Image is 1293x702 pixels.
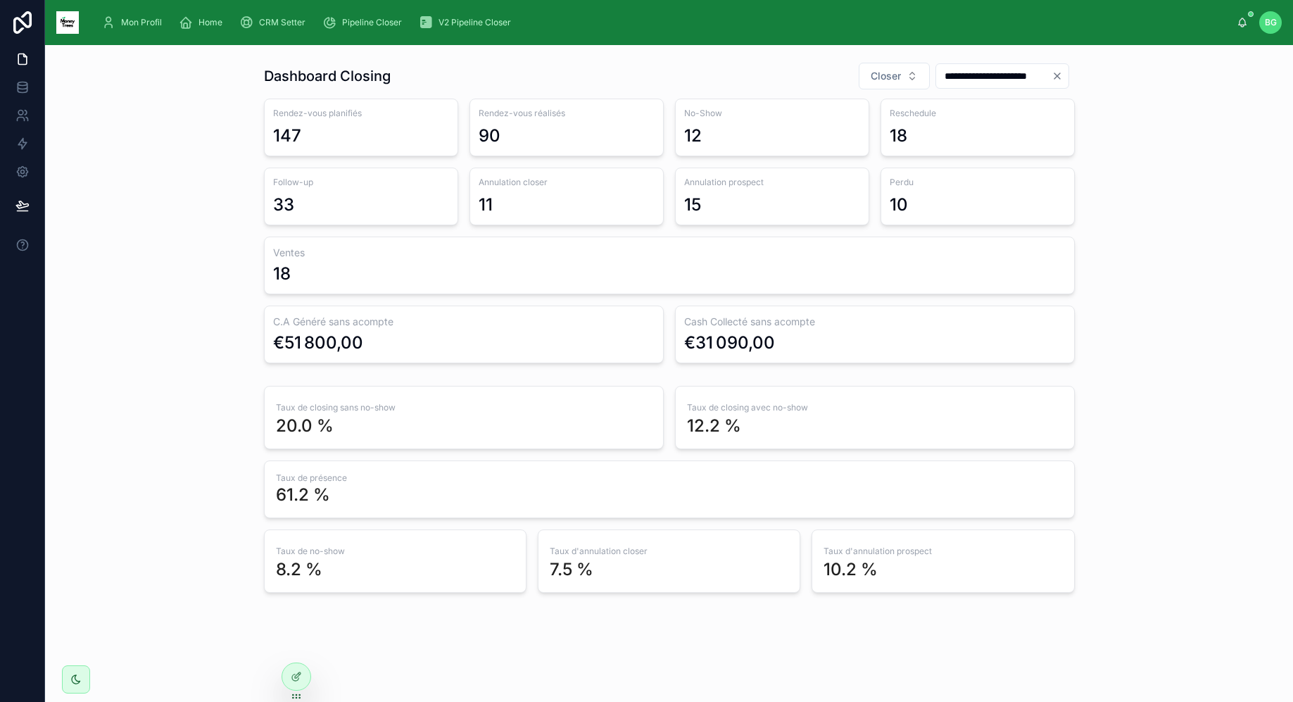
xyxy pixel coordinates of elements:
[342,17,402,28] span: Pipeline Closer
[273,263,291,285] div: 18
[1052,70,1068,82] button: Clear
[273,177,449,188] span: Follow-up
[235,10,315,35] a: CRM Setter
[273,246,1066,260] h3: Ventes
[318,10,412,35] a: Pipeline Closer
[97,10,172,35] a: Mon Profil
[259,17,305,28] span: CRM Setter
[890,125,907,147] div: 18
[439,17,511,28] span: V2 Pipeline Closer
[273,315,655,329] h3: C.A Généré sans acompte
[890,194,908,216] div: 10
[684,332,775,354] div: €31 090,00
[684,125,702,147] div: 12
[859,63,930,89] button: Select Button
[56,11,79,34] img: App logo
[273,125,301,147] div: 147
[890,108,1066,119] span: Reschedule
[276,415,652,437] div: 20.0 %
[198,17,222,28] span: Home
[550,558,788,581] div: 7.5 %
[824,546,932,556] span: Taux d'annulation prospect
[1265,17,1277,28] span: BG
[684,194,701,216] div: 15
[479,125,500,147] div: 90
[479,177,655,188] span: Annulation closer
[687,415,1063,437] div: 12.2 %
[824,558,1062,581] div: 10.2 %
[687,402,808,413] span: Taux de closing avec no-show
[871,69,901,83] span: Closer
[276,484,1063,506] div: 61.2 %
[684,177,860,188] span: Annulation prospect
[175,10,232,35] a: Home
[479,108,655,119] span: Rendez-vous réalisés
[684,315,1066,329] h3: Cash Collecté sans acompte
[276,546,345,556] span: Taux de no-show
[273,194,294,216] div: 33
[273,108,449,119] span: Rendez-vous planifiés
[479,194,493,216] div: 11
[273,332,363,354] div: €51 800,00
[684,108,860,119] span: No-Show
[276,558,515,581] div: 8.2 %
[90,7,1237,38] div: scrollable content
[415,10,521,35] a: V2 Pipeline Closer
[264,66,391,86] h1: Dashboard Closing
[121,17,162,28] span: Mon Profil
[550,546,648,556] span: Taux d'annulation closer
[890,177,1066,188] span: Perdu
[276,472,1063,484] span: Taux de présence
[276,402,396,413] span: Taux de closing sans no-show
